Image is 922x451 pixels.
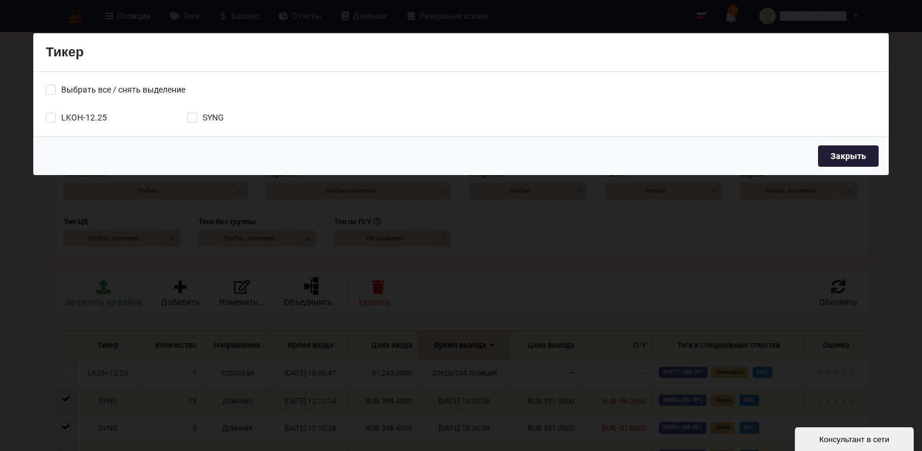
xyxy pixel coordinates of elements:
iframe: chat widget [795,425,916,451]
label: Выбрать все / снять выделение [46,85,185,95]
div: Тикер [33,33,889,72]
button: Закрыть [818,145,879,167]
label: SYNG [187,113,224,123]
label: LKOH-12.25 [46,113,107,123]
